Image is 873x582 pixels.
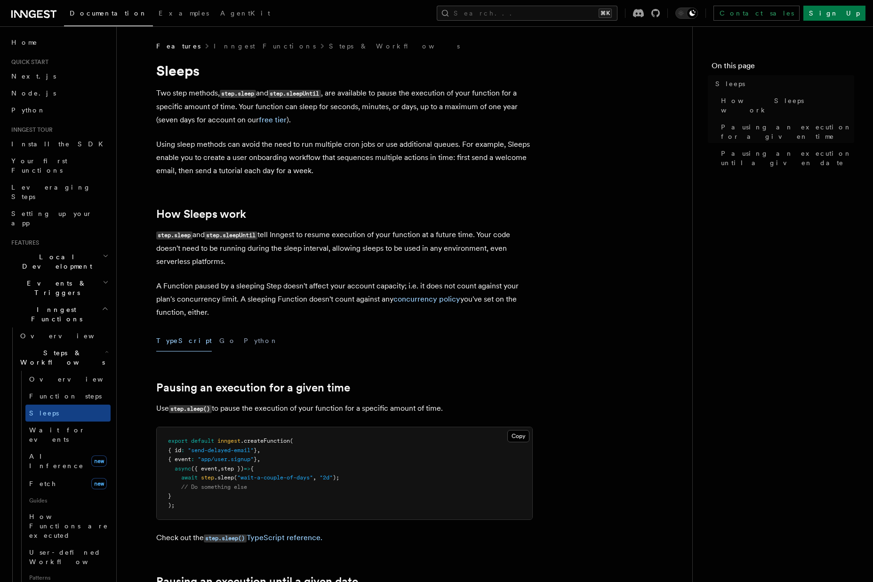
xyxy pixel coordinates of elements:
[20,332,117,340] span: Overview
[181,447,184,454] span: :
[11,106,46,114] span: Python
[25,508,111,544] a: How Functions are executed
[8,85,111,102] a: Node.js
[11,157,67,174] span: Your first Functions
[25,544,111,570] a: User-defined Workflows
[156,402,533,415] p: Use to pause the execution of your function for a specific amount of time.
[168,447,181,454] span: { id
[25,388,111,405] a: Function steps
[221,465,244,472] span: step })
[234,474,237,481] span: (
[29,392,102,400] span: Function steps
[29,480,56,487] span: Fetch
[220,9,270,17] span: AgentKit
[29,549,114,566] span: User-defined Workflows
[91,455,107,467] span: new
[25,422,111,448] a: Wait for events
[25,371,111,388] a: Overview
[259,115,287,124] a: free tier
[156,138,533,177] p: Using sleep methods can avoid the need to run multiple cron jobs or use additional queues. For ex...
[29,426,85,443] span: Wait for events
[25,448,111,474] a: AI Inferencenew
[29,409,59,417] span: Sleeps
[168,438,188,444] span: export
[11,183,91,200] span: Leveraging Steps
[220,90,256,98] code: step.sleep
[205,231,257,239] code: step.sleepUntil
[156,207,246,221] a: How Sleeps work
[8,301,111,327] button: Inngest Functions
[8,152,111,179] a: Your first Functions
[8,205,111,231] a: Setting up your app
[721,122,854,141] span: Pausing an execution for a given time
[8,275,111,301] button: Events & Triggers
[169,405,212,413] code: step.sleep()
[8,136,111,152] a: Install the SDK
[156,41,200,51] span: Features
[333,474,339,481] span: );
[11,210,92,227] span: Setting up your app
[70,9,147,17] span: Documentation
[329,41,460,51] a: Steps & Workflows
[168,493,171,499] span: }
[8,126,53,134] span: Inngest tour
[712,60,854,75] h4: On this page
[156,381,350,394] a: Pausing an execution for a given time
[204,533,322,542] a: step.sleep()TypeScript reference.
[437,6,617,21] button: Search...⌘K
[16,348,105,367] span: Steps & Workflows
[11,72,56,80] span: Next.js
[153,3,215,25] a: Examples
[191,465,217,472] span: ({ event
[313,474,316,481] span: ,
[257,456,260,462] span: ,
[393,295,460,303] a: concurrency policy
[25,474,111,493] a: Fetchnew
[268,90,321,98] code: step.sleepUntil
[156,87,533,127] p: Two step methods, and , are available to pause the execution of your function for a specific amou...
[29,375,126,383] span: Overview
[11,89,56,97] span: Node.js
[191,438,214,444] span: default
[250,465,254,472] span: {
[181,484,247,490] span: // Do something else
[168,502,175,509] span: );
[188,447,254,454] span: "send-delayed-email"
[721,96,854,115] span: How Sleeps work
[217,438,240,444] span: inngest
[8,248,111,275] button: Local Development
[201,474,214,481] span: step
[204,534,247,542] code: step.sleep()
[16,327,111,344] a: Overview
[156,62,533,79] h1: Sleeps
[240,438,290,444] span: .createFunction
[156,228,533,268] p: and tell Inngest to resume execution of your function at a future time. Your code doesn't need to...
[215,3,276,25] a: AgentKit
[25,493,111,508] span: Guides
[159,9,209,17] span: Examples
[156,231,192,239] code: step.sleep
[675,8,698,19] button: Toggle dark mode
[715,79,745,88] span: Sleeps
[717,92,854,119] a: How Sleeps work
[8,179,111,205] a: Leveraging Steps
[219,330,236,351] button: Go
[599,8,612,18] kbd: ⌘K
[64,3,153,26] a: Documentation
[254,447,257,454] span: }
[254,456,257,462] span: }
[712,75,854,92] a: Sleeps
[11,140,109,148] span: Install the SDK
[257,447,260,454] span: ,
[25,405,111,422] a: Sleeps
[244,330,278,351] button: Python
[320,474,333,481] span: "2d"
[721,149,854,167] span: Pausing an execution until a given date
[11,38,38,47] span: Home
[181,474,198,481] span: await
[8,58,48,66] span: Quick start
[8,102,111,119] a: Python
[156,531,533,545] p: Check out the
[8,34,111,51] a: Home
[717,145,854,171] a: Pausing an execution until a given date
